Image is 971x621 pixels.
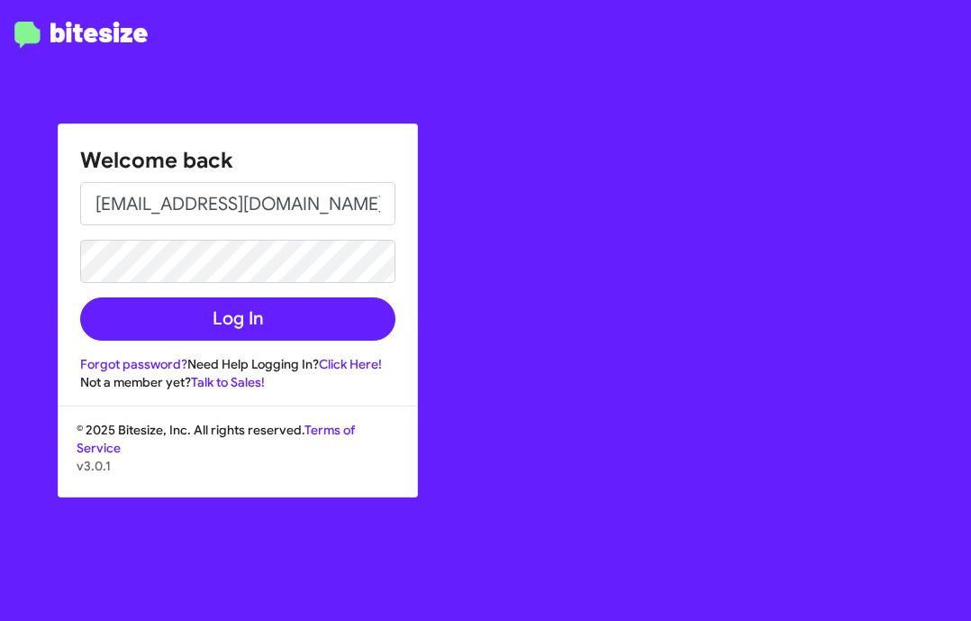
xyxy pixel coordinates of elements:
div: © 2025 Bitesize, Inc. All rights reserved. [59,421,417,497]
a: Forgot password? [80,356,187,372]
a: Click Here! [319,356,382,372]
div: Need Help Logging In? [80,355,395,373]
a: Talk to Sales! [191,374,265,390]
div: Not a member yet? [80,373,395,391]
h1: Welcome back [80,146,395,175]
button: Log In [80,297,395,341]
p: v3.0.1 [77,457,399,475]
input: Email address [80,182,395,225]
